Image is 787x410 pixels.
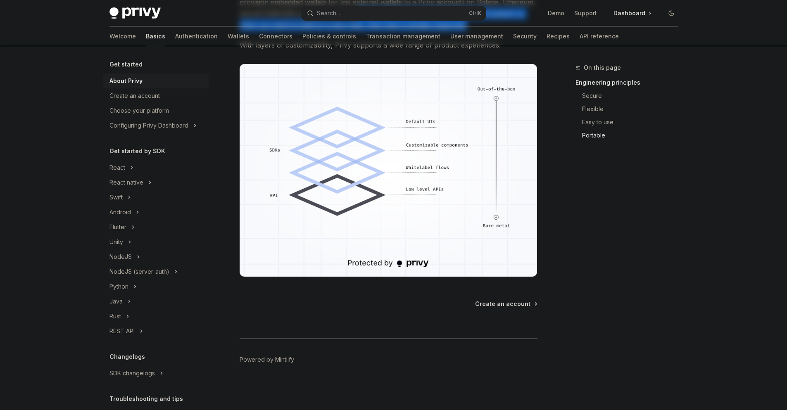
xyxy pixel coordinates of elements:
a: Easy to use [575,116,685,129]
div: Flutter [109,222,126,232]
button: Toggle Rust section [103,309,209,324]
span: Ctrl K [469,10,481,17]
h5: Changelogs [109,352,145,362]
a: Authentication [175,26,218,46]
h5: Get started by SDK [109,146,165,156]
a: Dashboard [607,7,658,20]
a: Engineering principles [575,76,685,89]
div: SDK changelogs [109,368,155,378]
a: Welcome [109,26,136,46]
div: Search... [317,8,340,18]
button: Toggle Java section [103,294,209,309]
div: React [109,163,125,173]
button: Toggle React section [103,160,209,175]
div: Python [109,282,128,292]
button: Open search [301,6,486,21]
button: Toggle Python section [103,279,209,294]
a: About Privy [103,73,209,88]
button: Toggle Unity section [103,235,209,249]
img: images/Customization.png [240,64,537,277]
a: Choose your platform [103,103,209,118]
a: Flexible [575,102,685,116]
a: Demo [548,9,564,17]
span: Create an account [475,300,530,308]
div: Choose your platform [109,106,169,116]
a: User management [450,26,503,46]
div: Android [109,207,131,217]
div: NodeJS (server-auth) [109,267,169,277]
a: Basics [146,26,165,46]
button: Toggle NodeJS section [103,249,209,264]
div: NodeJS [109,252,132,262]
div: Unity [109,237,123,247]
div: Java [109,296,123,306]
div: Swift [109,192,123,202]
button: Toggle REST API section [103,324,209,339]
button: Toggle SDK changelogs section [103,366,209,381]
button: Toggle dark mode [665,7,678,20]
button: Toggle Configuring Privy Dashboard section [103,118,209,133]
a: Wallets [228,26,249,46]
a: API reference [580,26,619,46]
a: Connectors [259,26,292,46]
button: Toggle Flutter section [103,220,209,235]
div: Rust [109,311,121,321]
a: Policies & controls [302,26,356,46]
a: Security [513,26,537,46]
span: On this page [584,63,621,73]
span: Dashboard [613,9,645,17]
button: Toggle React native section [103,175,209,190]
a: Recipes [547,26,570,46]
a: Support [574,9,597,17]
div: About Privy [109,76,143,86]
a: Portable [575,129,685,142]
img: dark logo [109,7,161,19]
div: REST API [109,326,135,336]
button: Toggle Swift section [103,190,209,205]
a: Transaction management [366,26,440,46]
a: Powered by Mintlify [240,355,294,364]
a: Create an account [103,88,209,103]
div: React native [109,178,143,187]
a: Create an account [475,300,537,308]
h5: Get started [109,59,143,69]
button: Toggle Android section [103,205,209,220]
a: Secure [575,89,685,102]
div: Create an account [109,91,160,101]
button: Toggle NodeJS (server-auth) section [103,264,209,279]
div: Configuring Privy Dashboard [109,121,188,130]
h5: Troubleshooting and tips [109,394,183,404]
